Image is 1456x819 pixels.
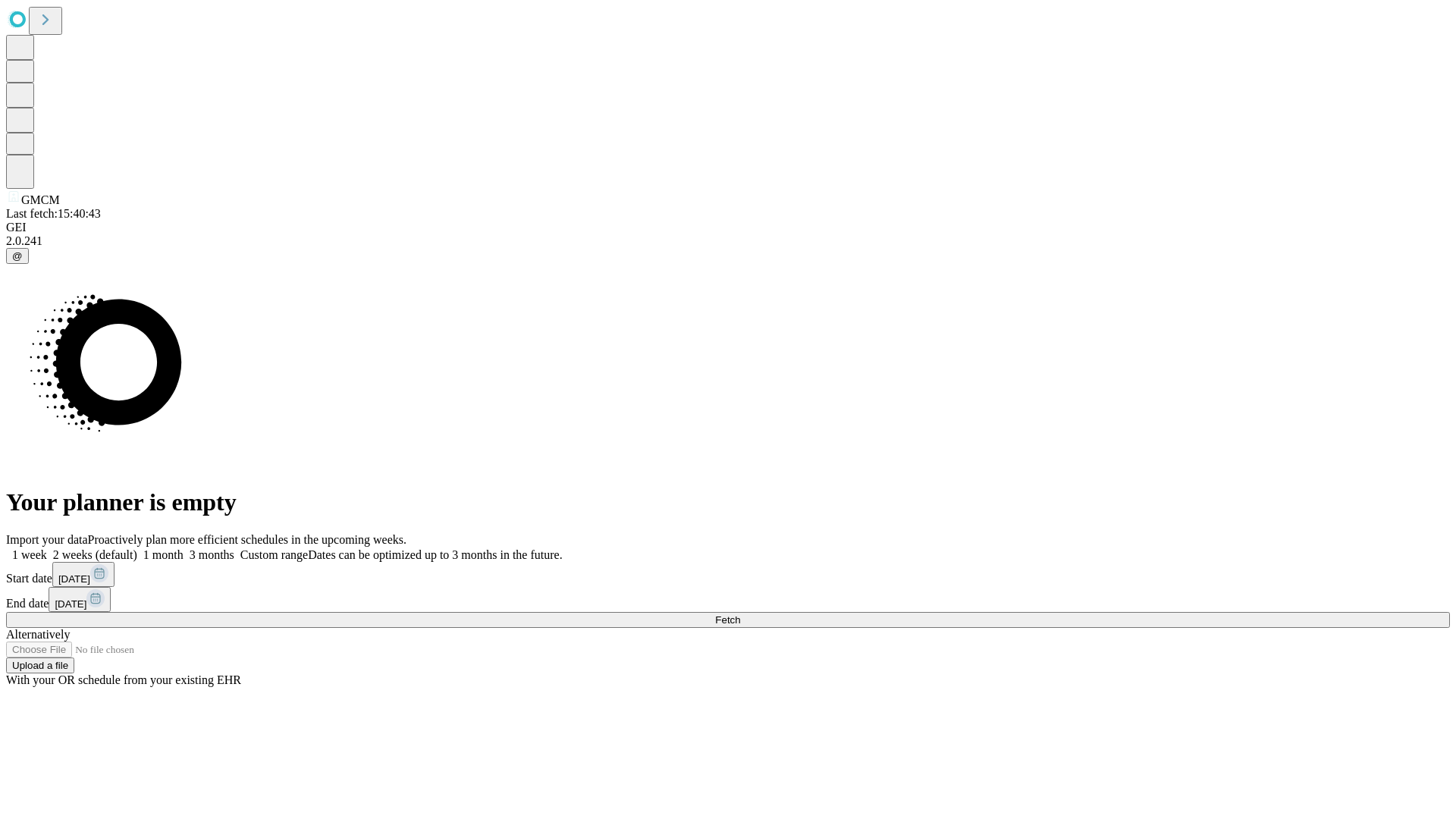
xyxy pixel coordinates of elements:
[21,193,60,206] span: GMCM
[53,548,137,561] span: 2 weeks (default)
[6,673,241,686] span: With your OR schedule from your existing EHR
[6,612,1450,628] button: Fetch
[6,234,1450,248] div: 2.0.241
[12,250,23,262] span: @
[6,587,1450,612] div: End date
[12,548,47,561] span: 1 week
[6,562,1450,587] div: Start date
[6,221,1450,234] div: GEI
[58,573,90,585] span: [DATE]
[308,548,562,561] span: Dates can be optimized up to 3 months in the future.
[88,533,406,546] span: Proactively plan more efficient schedules in the upcoming weeks.
[6,533,88,546] span: Import your data
[6,248,29,264] button: @
[143,548,184,561] span: 1 month
[6,207,101,220] span: Last fetch: 15:40:43
[240,548,308,561] span: Custom range
[715,614,740,626] span: Fetch
[6,657,74,673] button: Upload a file
[6,488,1450,516] h1: Your planner is empty
[55,598,86,610] span: [DATE]
[52,562,115,587] button: [DATE]
[190,548,234,561] span: 3 months
[49,587,111,612] button: [DATE]
[6,628,70,641] span: Alternatively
